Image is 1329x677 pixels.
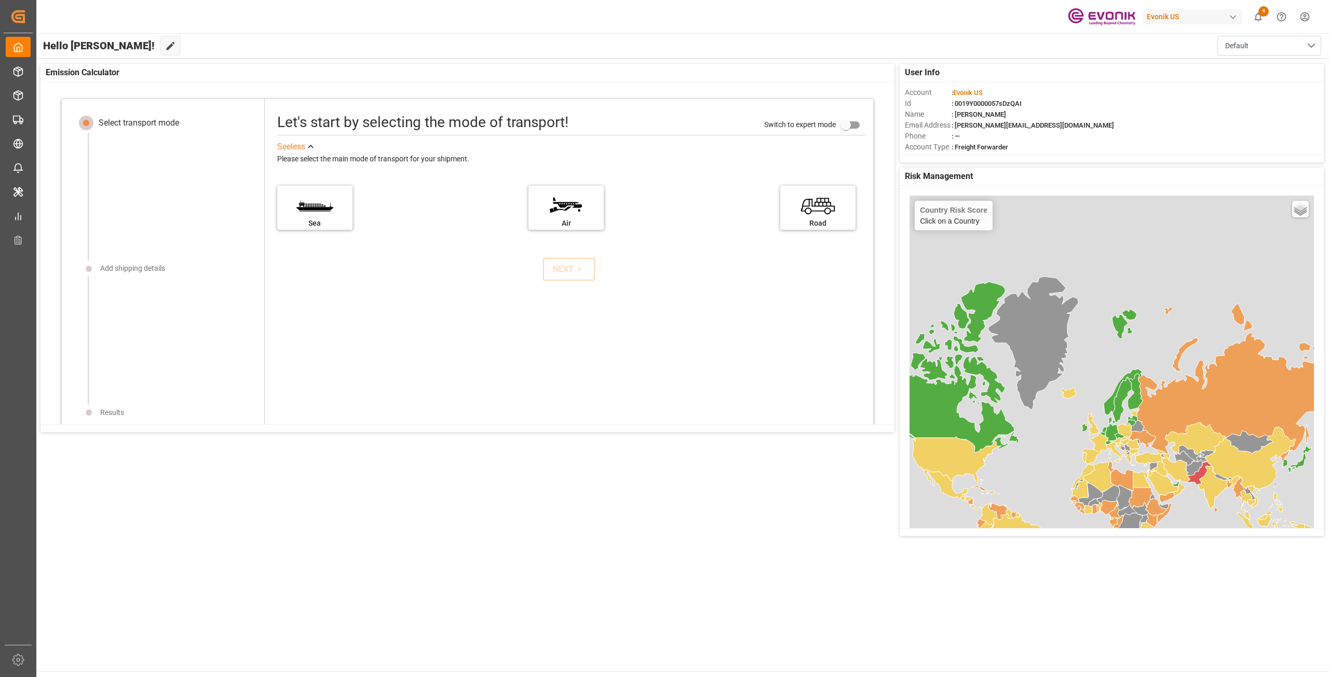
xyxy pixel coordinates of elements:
[905,109,952,120] span: Name
[952,100,1022,107] span: : 0019Y0000057sDzQAI
[905,170,973,183] span: Risk Management
[277,141,305,153] div: See less
[534,218,599,229] div: Air
[1246,5,1270,29] button: show 4 new notifications
[952,89,983,96] span: :
[920,206,987,225] div: Click on a Country
[1143,7,1246,26] button: Evonik US
[905,131,952,142] span: Phone
[952,110,1006,118] span: : [PERSON_NAME]
[920,206,987,214] h4: Country Risk Score
[277,112,568,133] div: Let's start by selecting the mode of transport!
[905,87,952,98] span: Account
[1270,5,1293,29] button: Help Center
[46,66,119,79] span: Emission Calculator
[905,142,952,153] span: Account Type
[100,407,124,418] div: Results
[1292,201,1309,217] a: Layers
[785,218,850,229] div: Road
[553,263,585,275] div: NEXT
[543,258,595,281] button: NEXT
[282,218,347,229] div: Sea
[905,120,952,131] span: Email Address
[952,143,1008,151] span: : Freight Forwarder
[952,132,960,140] span: : —
[43,36,155,56] span: Hello [PERSON_NAME]!
[952,121,1114,129] span: : [PERSON_NAME][EMAIL_ADDRESS][DOMAIN_NAME]
[905,98,952,109] span: Id
[1258,6,1269,17] span: 4
[277,153,866,165] div: Please select the main mode of transport for your shipment.
[764,120,836,129] span: Switch to expert mode
[1225,40,1249,51] span: Default
[1217,36,1321,56] button: open menu
[99,117,179,129] div: Select transport mode
[100,263,165,274] div: Add shipping details
[905,66,940,79] span: User Info
[1143,9,1242,24] div: Evonik US
[1068,8,1135,26] img: Evonik-brand-mark-Deep-Purple-RGB.jpeg_1700498283.jpeg
[953,89,983,96] span: Evonik US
